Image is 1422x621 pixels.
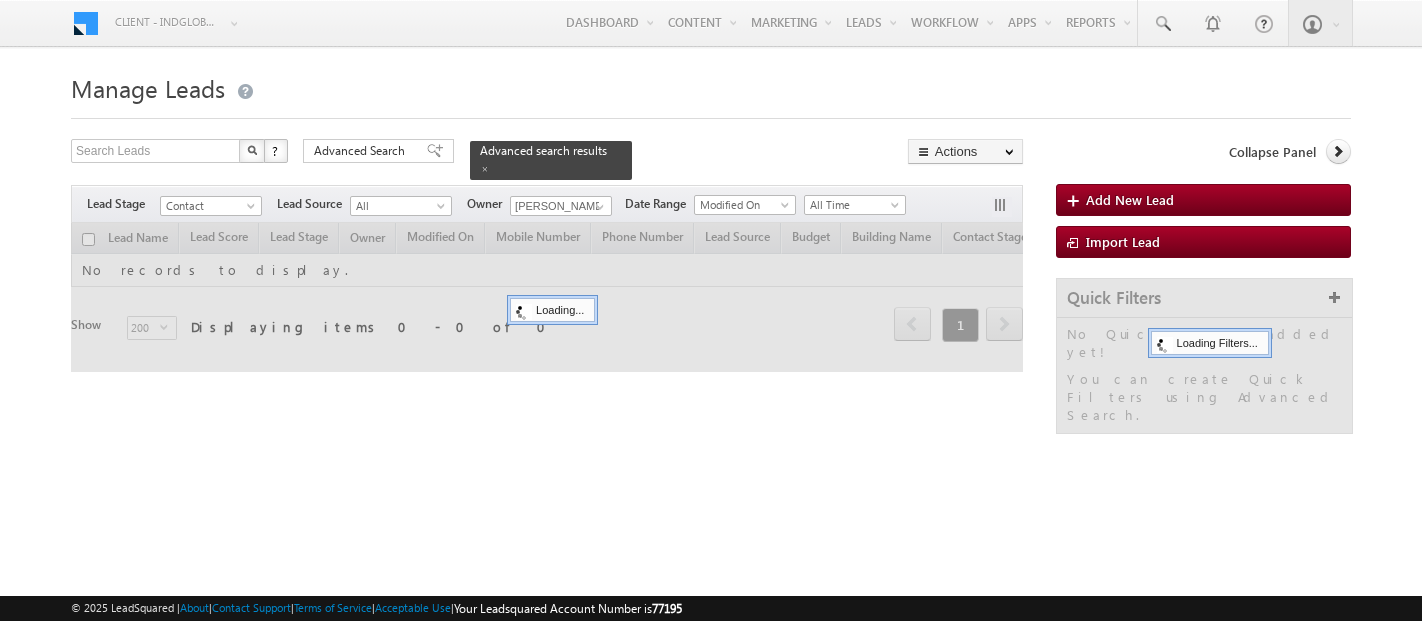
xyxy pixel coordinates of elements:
a: Terms of Service [294,601,372,614]
span: © 2025 LeadSquared | | | | | [71,599,682,618]
span: Collapse Panel [1229,143,1316,161]
div: Loading... [510,298,595,322]
span: Lead Stage [87,195,160,213]
a: All [350,196,452,216]
a: About [180,601,209,614]
a: Acceptable Use [375,601,451,614]
a: Show All Items [585,197,610,217]
span: Import Lead [1086,233,1160,250]
a: All Time [804,195,906,215]
span: All [351,197,446,215]
span: Advanced search results [480,143,607,158]
span: ? [272,142,281,159]
button: ? [264,139,288,163]
span: Date Range [625,195,694,213]
span: Modified On [695,196,790,214]
span: Owner [467,195,510,213]
span: Add New Lead [1086,191,1174,208]
span: Manage Leads [71,72,225,104]
span: Your Leadsquared Account Number is [454,601,682,616]
div: Loading Filters... [1151,331,1269,355]
a: Contact Support [212,601,291,614]
img: Search [247,145,257,155]
input: Type to Search [510,196,612,216]
span: Lead Source [277,195,350,213]
span: Client - indglobal2 (77195) [115,12,220,32]
button: Actions [908,139,1023,164]
span: All Time [805,196,900,214]
a: Contact [160,196,262,216]
a: Modified On [694,195,796,215]
span: Advanced Search [314,142,411,160]
span: 77195 [652,601,682,616]
span: Contact [161,197,256,215]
